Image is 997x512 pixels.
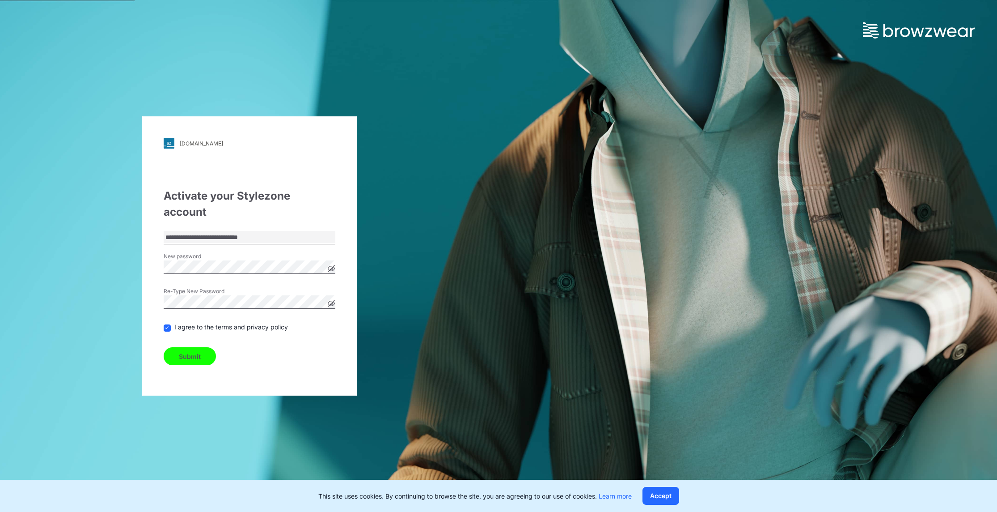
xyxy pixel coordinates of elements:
button: Accept [642,487,679,505]
p: I agree to the and [174,322,288,332]
button: Submit [164,347,216,365]
label: New password [164,252,226,260]
a: privacy policy [245,323,288,331]
a: Learn more [599,492,632,500]
a: [DOMAIN_NAME] [164,138,335,149]
p: This site uses cookies. By continuing to browse the site, you are agreeing to our use of cookies. [318,491,632,501]
div: Activate your Stylezone account [164,188,335,220]
label: Re-Type New Password [164,287,226,295]
a: terms [215,323,232,331]
img: browzwear-logo.73288ffb.svg [863,22,975,38]
img: svg+xml;base64,PHN2ZyB3aWR0aD0iMjgiIGhlaWdodD0iMjgiIHZpZXdCb3g9IjAgMCAyOCAyOCIgZmlsbD0ibm9uZSIgeG... [164,138,174,149]
div: [DOMAIN_NAME] [180,140,223,147]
